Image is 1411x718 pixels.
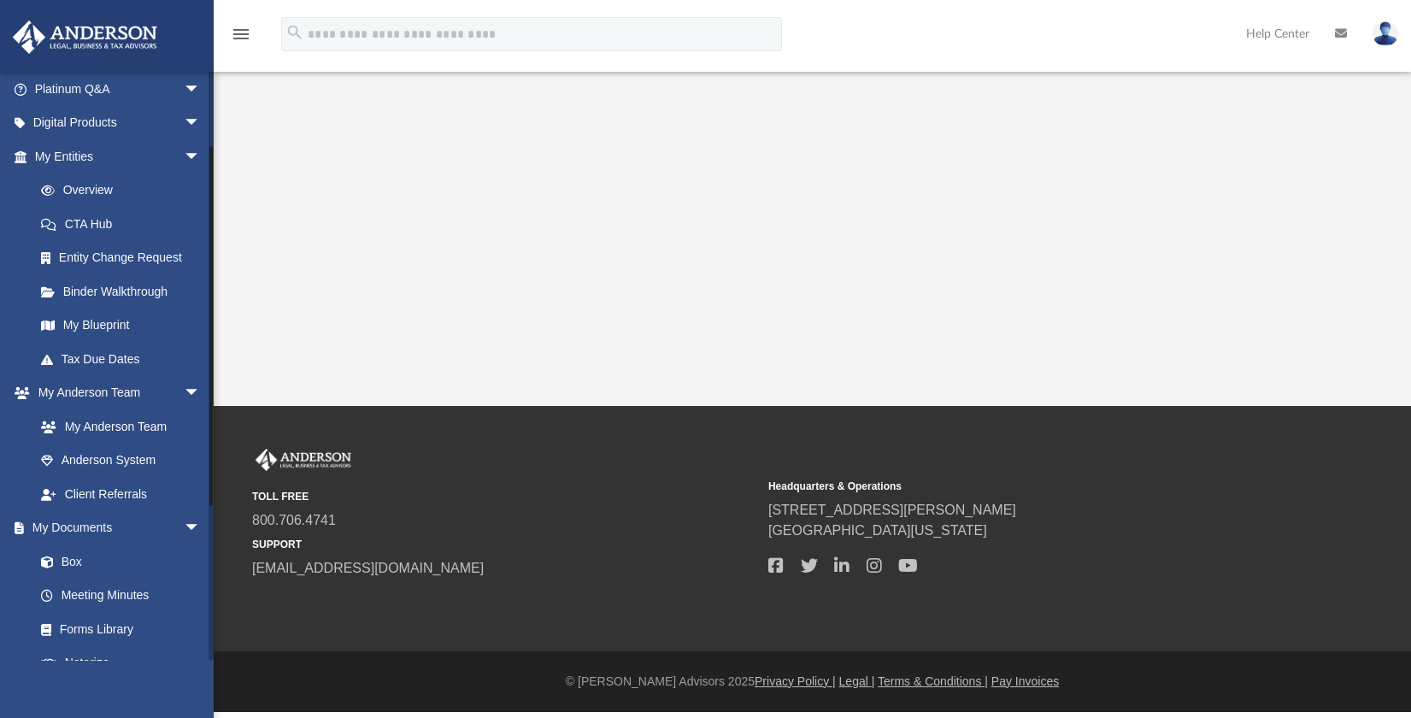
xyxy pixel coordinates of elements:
[24,477,218,511] a: Client Referrals
[878,674,988,688] a: Terms & Conditions |
[252,449,355,471] img: Anderson Advisors Platinum Portal
[24,444,218,478] a: Anderson System
[768,523,987,538] a: [GEOGRAPHIC_DATA][US_STATE]
[24,612,209,646] a: Forms Library
[8,21,162,54] img: Anderson Advisors Platinum Portal
[12,106,226,140] a: Digital Productsarrow_drop_down
[184,511,218,546] span: arrow_drop_down
[24,274,226,309] a: Binder Walkthrough
[231,32,251,44] a: menu
[285,23,304,42] i: search
[768,479,1273,494] small: Headquarters & Operations
[768,503,1016,517] a: [STREET_ADDRESS][PERSON_NAME]
[991,674,1059,688] a: Pay Invoices
[24,309,218,343] a: My Blueprint
[24,207,226,241] a: CTA Hub
[252,561,484,575] a: [EMAIL_ADDRESS][DOMAIN_NAME]
[184,139,218,174] span: arrow_drop_down
[24,241,226,275] a: Entity Change Request
[12,511,218,545] a: My Documentsarrow_drop_down
[214,673,1411,691] div: © [PERSON_NAME] Advisors 2025
[184,106,218,141] span: arrow_drop_down
[755,674,836,688] a: Privacy Policy |
[12,139,226,174] a: My Entitiesarrow_drop_down
[24,409,209,444] a: My Anderson Team
[24,544,209,579] a: Box
[24,579,218,613] a: Meeting Minutes
[231,24,251,44] i: menu
[12,72,226,106] a: Platinum Q&Aarrow_drop_down
[252,513,336,527] a: 800.706.4741
[24,646,218,680] a: Notarize
[12,376,218,410] a: My Anderson Teamarrow_drop_down
[1373,21,1398,46] img: User Pic
[839,674,875,688] a: Legal |
[24,342,226,376] a: Tax Due Dates
[24,174,226,208] a: Overview
[252,537,756,552] small: SUPPORT
[184,72,218,107] span: arrow_drop_down
[252,489,756,504] small: TOLL FREE
[184,376,218,411] span: arrow_drop_down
